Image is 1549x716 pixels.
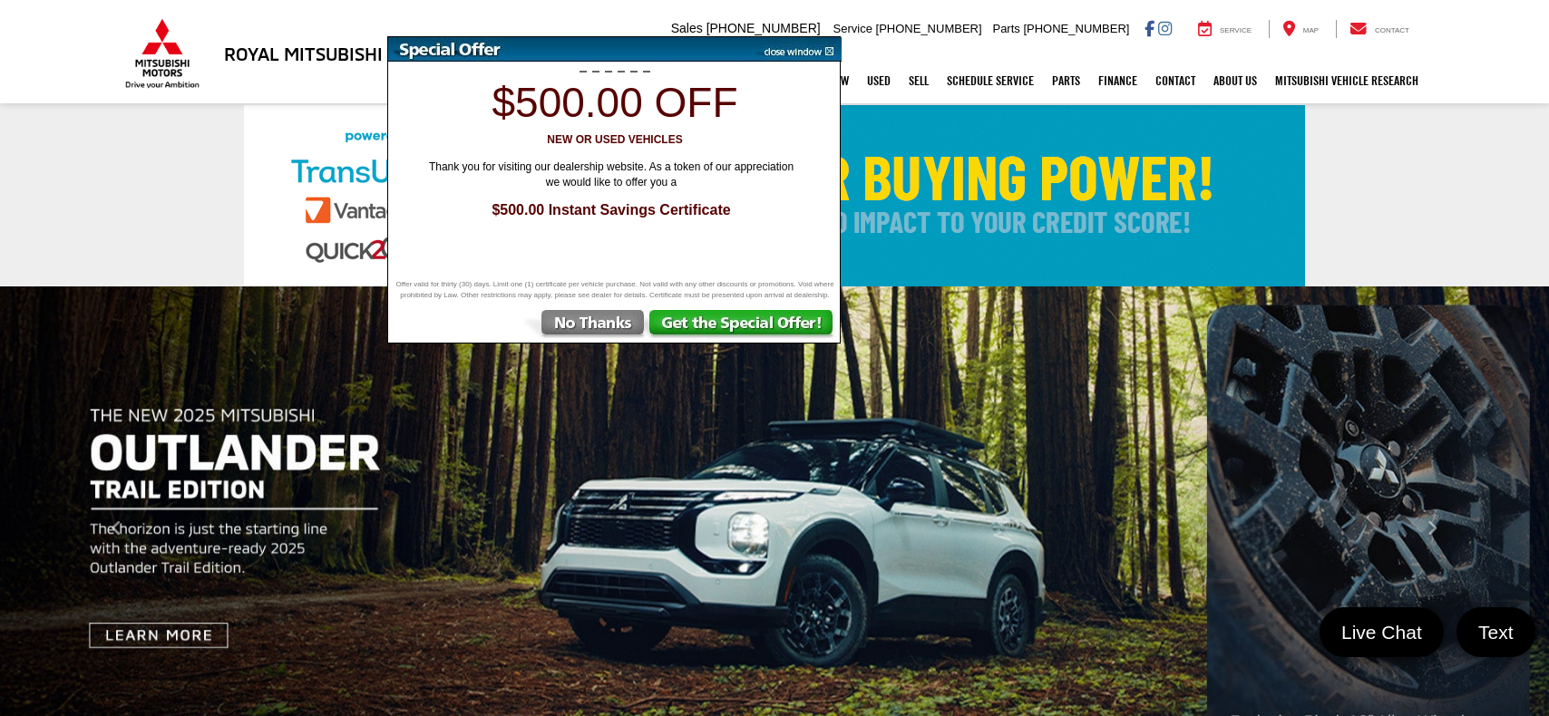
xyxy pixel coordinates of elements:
img: close window [750,37,842,62]
span: Sales [671,21,703,35]
a: Text [1456,607,1535,657]
span: Live Chat [1332,620,1431,644]
span: Contact [1375,26,1409,34]
span: Parts [992,22,1019,35]
a: Live Chat [1320,607,1444,657]
a: Facebook: Click to visit our Facebook page [1145,21,1154,35]
a: Used [858,58,900,103]
span: Thank you for visiting our dealership website. As a token of our appreciation we would like to of... [416,160,806,190]
span: Text [1469,620,1523,644]
span: Map [1303,26,1319,34]
span: $500.00 Instant Savings Certificate [407,200,815,221]
span: [PHONE_NUMBER] [706,21,821,35]
span: Service [1220,26,1252,34]
a: About Us [1204,58,1266,103]
a: Service [1184,20,1265,38]
span: Offer valid for thirty (30) days. Limit one (1) certificate per vehicle purchase. Not valid with ... [393,279,837,301]
a: Schedule Service: Opens in a new tab [938,58,1043,103]
h3: New or Used Vehicles [398,134,832,146]
span: Service [833,22,872,35]
h1: $500.00 off [398,80,832,126]
img: Check Your Buying Power [244,105,1305,286]
a: Map [1269,20,1332,38]
span: [PHONE_NUMBER] [876,22,982,35]
h3: Royal Mitsubishi [224,44,383,63]
img: Special Offer [388,37,751,62]
a: Mitsubishi Vehicle Research [1266,58,1427,103]
a: Contact [1146,58,1204,103]
a: Finance [1089,58,1146,103]
span: [PHONE_NUMBER] [1023,22,1129,35]
a: Instagram: Click to visit our Instagram page [1158,21,1172,35]
img: No Thanks, Continue to Website [521,310,648,343]
img: Mitsubishi [122,18,203,89]
a: Sell [900,58,938,103]
a: Contact [1336,20,1423,38]
img: Get the Special Offer [648,310,840,343]
a: Parts: Opens in a new tab [1043,58,1089,103]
